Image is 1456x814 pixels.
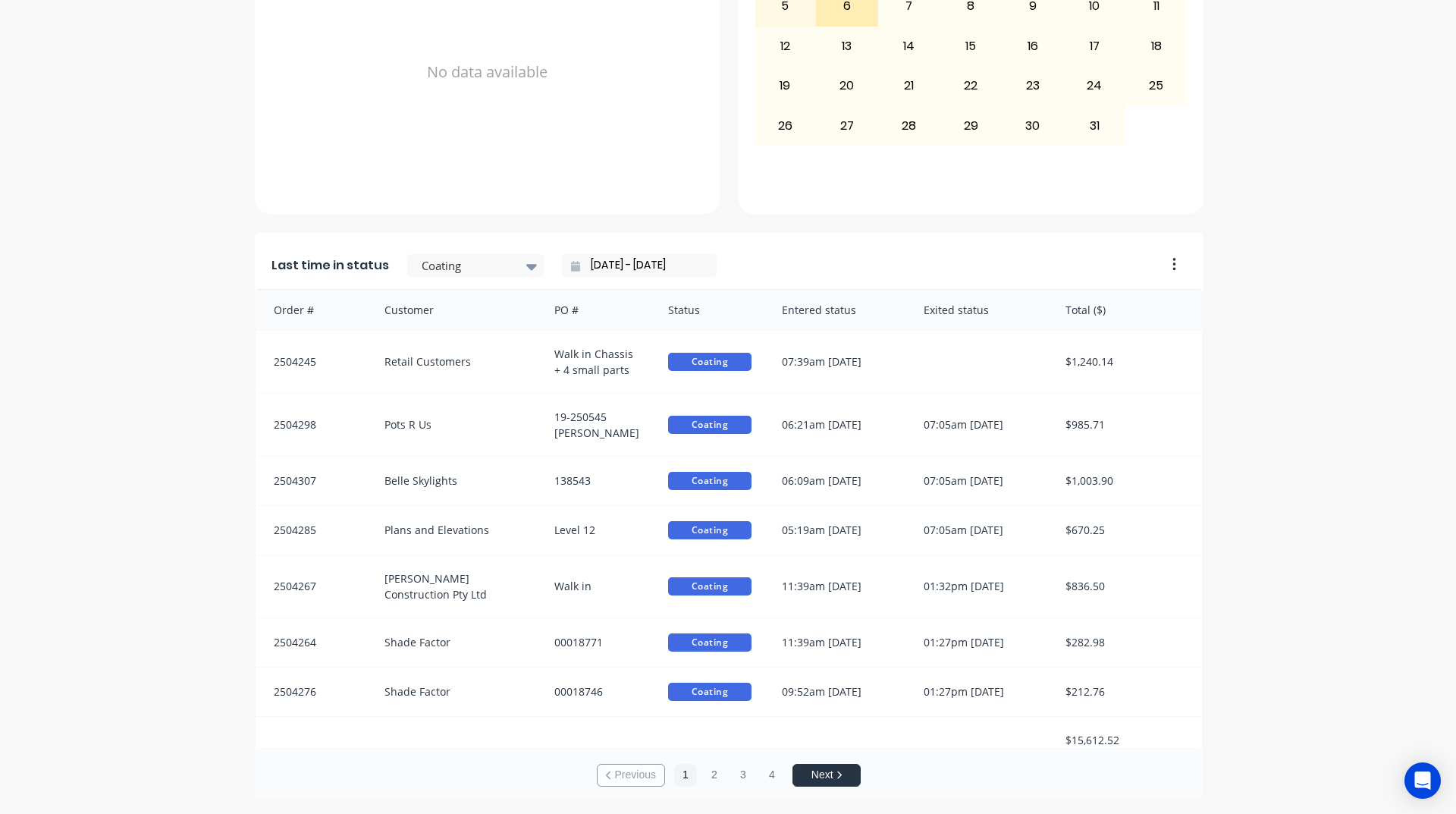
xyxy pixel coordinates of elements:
[767,555,908,618] div: 11:39am [DATE]
[369,331,540,393] div: Retail Customers
[1050,457,1202,505] div: $1,003.90
[256,331,369,393] div: 2504245
[755,67,816,105] div: 19
[369,506,540,555] div: Plans and Elevations
[668,683,752,701] span: Coating
[817,106,877,144] div: 27
[539,331,653,393] div: Walk in Chassis + 4 small parts
[940,106,1001,144] div: 29
[256,394,369,456] div: 2504298
[256,290,369,330] div: Order #
[732,764,755,787] button: 3
[580,254,711,277] input: Filter by date
[879,27,940,65] div: 14
[1064,106,1125,144] div: 31
[1126,27,1187,65] div: 18
[767,457,908,505] div: 06:09am [DATE]
[767,506,908,555] div: 05:19am [DATE]
[908,555,1050,618] div: 01:32pm [DATE]
[908,618,1050,667] div: 01:27pm [DATE]
[539,457,653,505] div: 138543
[767,618,908,667] div: 11:39am [DATE]
[256,618,369,667] div: 2504264
[1050,331,1202,393] div: $1,240.14
[767,668,908,716] div: 09:52am [DATE]
[539,506,653,555] div: Level 12
[792,764,861,787] button: Next
[761,764,783,787] button: 4
[369,394,540,456] div: Pots R Us
[1064,67,1125,105] div: 24
[256,668,369,716] div: 2504276
[668,577,752,596] span: Coating
[767,290,908,330] div: Entered status
[539,394,653,456] div: 19-250545 [PERSON_NAME]
[908,290,1050,330] div: Exited status
[940,27,1001,65] div: 15
[539,618,653,667] div: 00018771
[879,67,940,105] div: 21
[369,457,540,505] div: Belle Skylights
[1050,618,1202,667] div: $282.98
[256,555,369,618] div: 2504267
[755,27,816,65] div: 12
[369,618,540,667] div: Shade Factor
[369,290,540,330] div: Customer
[767,394,908,456] div: 06:21am [DATE]
[817,27,877,65] div: 13
[668,633,752,652] span: Coating
[817,67,877,105] div: 20
[271,256,389,275] span: Last time in status
[539,555,653,618] div: Walk in
[674,764,697,787] button: 1
[1050,555,1202,618] div: $836.50
[879,106,940,144] div: 28
[908,394,1050,456] div: 07:05am [DATE]
[1050,394,1202,456] div: $985.71
[1050,717,1202,763] div: $15,612.52
[539,290,653,330] div: PO #
[539,668,653,716] div: 00018746
[1404,762,1441,799] div: Open Intercom Messenger
[1050,290,1202,330] div: Total ($)
[1003,67,1063,105] div: 23
[908,668,1050,716] div: 01:27pm [DATE]
[597,764,665,787] button: Previous
[703,764,726,787] button: 2
[1050,506,1202,555] div: $670.25
[908,457,1050,505] div: 07:05am [DATE]
[908,506,1050,555] div: 07:05am [DATE]
[1064,27,1125,65] div: 17
[256,506,369,555] div: 2504285
[1126,67,1187,105] div: 25
[256,457,369,505] div: 2504307
[369,668,540,716] div: Shade Factor
[1003,106,1063,144] div: 30
[767,331,908,393] div: 07:39am [DATE]
[369,555,540,618] div: [PERSON_NAME] Construction Pty Ltd
[940,67,1001,105] div: 22
[1050,668,1202,716] div: $212.76
[1003,27,1063,65] div: 16
[755,106,816,144] div: 26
